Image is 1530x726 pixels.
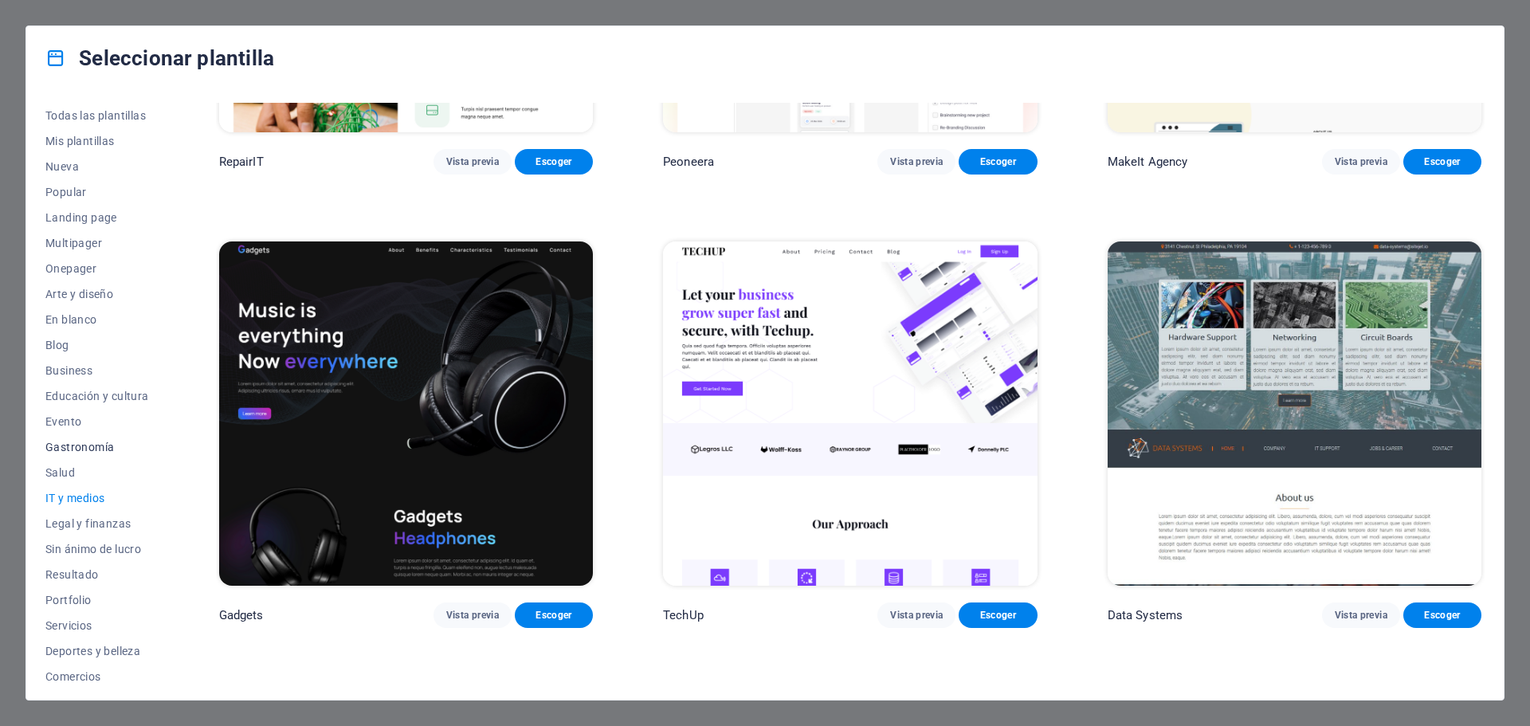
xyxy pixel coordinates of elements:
[219,154,264,170] p: RepairIT
[45,135,149,147] span: Mis plantillas
[1108,241,1481,587] img: Data Systems
[45,205,149,230] button: Landing page
[219,241,593,587] img: Gadgets
[45,281,149,307] button: Arte y diseño
[45,103,149,128] button: Todas las plantillas
[45,638,149,664] button: Deportes y belleza
[45,262,149,275] span: Onepager
[45,619,149,632] span: Servicios
[45,587,149,613] button: Portfolio
[1416,155,1469,168] span: Escoger
[45,670,149,683] span: Comercios
[45,339,149,351] span: Blog
[45,230,149,256] button: Multipager
[45,179,149,205] button: Popular
[433,602,512,628] button: Vista previa
[1403,149,1481,175] button: Escoger
[446,155,499,168] span: Vista previa
[446,609,499,622] span: Vista previa
[1335,155,1387,168] span: Vista previa
[45,568,149,581] span: Resultado
[45,160,149,173] span: Nueva
[515,602,593,628] button: Escoger
[219,607,264,623] p: Gadgets
[45,256,149,281] button: Onepager
[45,434,149,460] button: Gastronomía
[45,511,149,536] button: Legal y finanzas
[45,332,149,358] button: Blog
[45,390,149,402] span: Educación y cultura
[45,613,149,638] button: Servicios
[45,409,149,434] button: Evento
[528,155,580,168] span: Escoger
[45,543,149,555] span: Sin ánimo de lucro
[45,492,149,504] span: IT y medios
[663,607,704,623] p: TechUp
[45,364,149,377] span: Business
[45,154,149,179] button: Nueva
[1108,154,1188,170] p: MakeIt Agency
[45,645,149,657] span: Deportes y belleza
[959,149,1037,175] button: Escoger
[1335,609,1387,622] span: Vista previa
[877,149,955,175] button: Vista previa
[528,609,580,622] span: Escoger
[663,241,1037,587] img: TechUp
[45,517,149,530] span: Legal y finanzas
[971,155,1024,168] span: Escoger
[45,128,149,154] button: Mis plantillas
[45,45,274,71] h4: Seleccionar plantilla
[45,313,149,326] span: En blanco
[890,609,943,622] span: Vista previa
[45,460,149,485] button: Salud
[959,602,1037,628] button: Escoger
[45,485,149,511] button: IT y medios
[45,441,149,453] span: Gastronomía
[515,149,593,175] button: Escoger
[1403,602,1481,628] button: Escoger
[45,664,149,689] button: Comercios
[45,562,149,587] button: Resultado
[1416,609,1469,622] span: Escoger
[45,358,149,383] button: Business
[45,383,149,409] button: Educación y cultura
[663,154,714,170] p: Peoneera
[971,609,1024,622] span: Escoger
[45,211,149,224] span: Landing page
[45,307,149,332] button: En blanco
[877,602,955,628] button: Vista previa
[1108,607,1183,623] p: Data Systems
[1322,149,1400,175] button: Vista previa
[45,288,149,300] span: Arte y diseño
[45,415,149,428] span: Evento
[45,466,149,479] span: Salud
[45,237,149,249] span: Multipager
[433,149,512,175] button: Vista previa
[45,536,149,562] button: Sin ánimo de lucro
[45,186,149,198] span: Popular
[890,155,943,168] span: Vista previa
[45,594,149,606] span: Portfolio
[45,109,149,122] span: Todas las plantillas
[1322,602,1400,628] button: Vista previa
